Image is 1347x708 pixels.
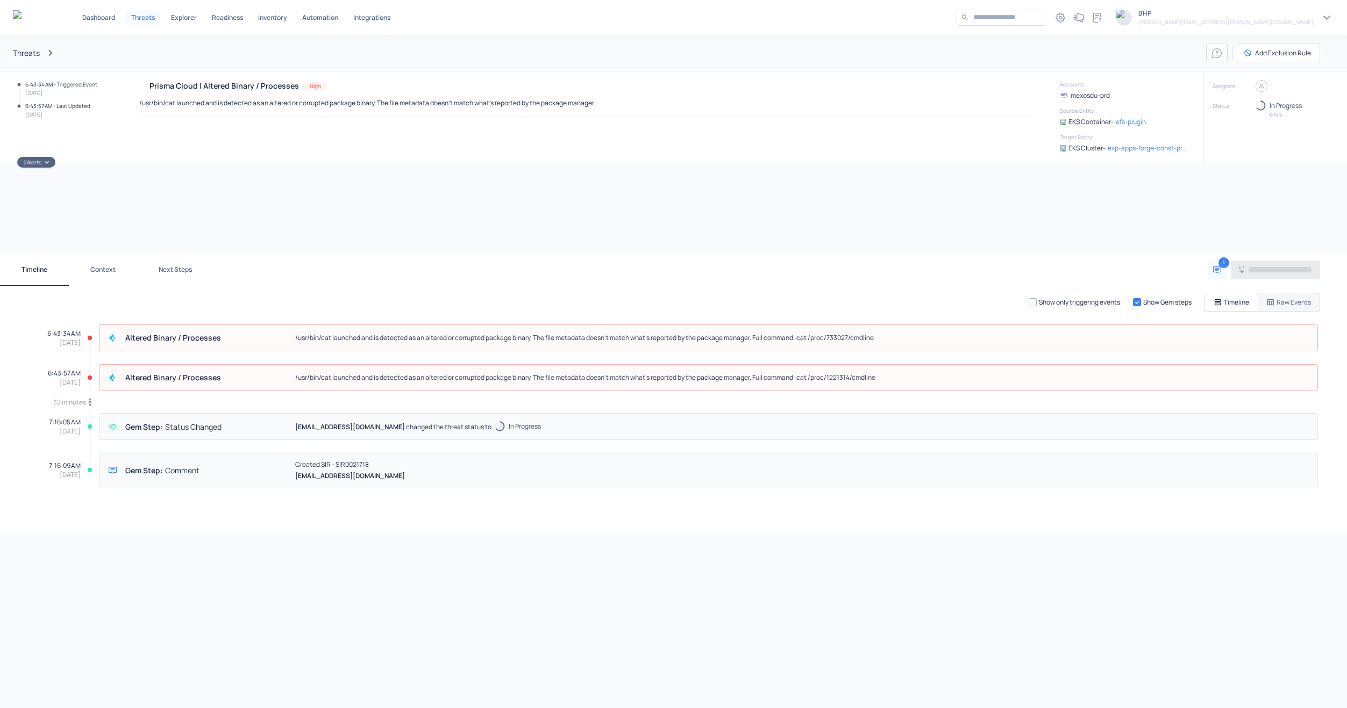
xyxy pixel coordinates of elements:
img: organization logo [1116,10,1132,26]
p: BHP [1138,9,1313,18]
p: 6:43:57 AM [48,369,81,378]
p: [EMAIL_ADDRESS][DOMAIN_NAME] [295,422,405,431]
button: Raw Events [1234,293,1320,312]
button: Integrations [349,11,395,25]
h4: Status Changed [165,422,222,431]
h6: High [310,82,321,90]
p: [EMAIL_ADDRESS][DOMAIN_NAME] [295,471,405,480]
h6: [PERSON_NAME][EMAIL_ADDRESS][PERSON_NAME][DOMAIN_NAME] [1138,18,1313,26]
button: Documentation [1088,9,1106,26]
p: 32 minutes [32,398,86,407]
p: Dashboard [82,15,115,21]
p: [DATE] [60,470,81,479]
button: Context [69,254,137,286]
h4: Comment [165,466,199,475]
h4: Altered Binary /​ Processes [125,333,221,342]
h4: Altered Binary /​ Processes [125,373,221,382]
h6: [DATE] [25,110,90,119]
p: changed the threat status to [406,422,491,431]
button: Dashboard [78,11,119,25]
a: exp-apps-forge-const-prod [1108,143,1189,153]
div: Prisma Cloud Compute Audit Incident [106,371,119,384]
button: What's new [1070,9,1087,26]
button: Add comment [1208,261,1227,279]
h6: Status [1213,102,1256,111]
img: EKS Pod [1060,119,1066,125]
p: Created SIR - SIR0021718 [295,460,369,469]
button: Explorer [167,11,201,25]
p: 7:16:05 AM [49,417,81,427]
h6: Target Entity [1060,133,1189,141]
button: Add an exclusion rule for this TTP [1237,44,1320,62]
p: /usr/bin/cat launched and is detected as an altered or corrupted package binary. The file metadat... [139,98,595,107]
h4: Gem Step: [125,422,163,431]
div: Prisma Cloud Compute Audit Incident [106,331,119,344]
img: EKS Cluster [1060,145,1066,151]
h6: 6:43:34 AM - Triggered Event [25,80,97,89]
p: Integrations [353,15,390,21]
p: /usr/bin/cat launched and is detected as an altered or corrupted package binary. The file metadat... [295,372,875,383]
p: Show only triggering events [1039,298,1120,307]
h6: [DATE] [25,89,97,97]
p: mexosdu-prd [1071,91,1110,100]
div: Settings [1052,10,1068,26]
p: EKS Cluster - [1068,143,1106,153]
span: 1 [1218,257,1229,268]
h4: Gem Step: [125,466,163,475]
p: /usr/bin/cat launched and is detected as an altered or corrupted package binary. The file metadat... [295,333,874,343]
button: Next Steps [137,254,213,286]
div: What's new [1071,10,1087,26]
p: Show Gem steps [1143,298,1192,307]
p: Raw Events [1277,298,1311,307]
p: Readiness [212,15,243,21]
p: Threats [131,15,155,21]
div: Documentation [1089,10,1105,26]
p: Automation [302,15,338,21]
h6: 6:43:57 AM - Last Updated [25,102,90,110]
h5: In Progress [509,422,541,431]
p: Inventory [258,15,287,21]
h6: Assignee [1213,82,1256,92]
a: Gem Security [13,10,52,25]
button: BHP[PERSON_NAME][EMAIL_ADDRESS][PERSON_NAME][DOMAIN_NAME] [1116,9,1334,26]
p: Timeline [1224,298,1249,307]
h6: Accounts [1060,80,1189,89]
button: Readiness [208,11,247,25]
button: Open In-app Guide [1206,44,1228,62]
p: EKS Container - [1068,117,1114,126]
div: 2 Alerts [24,158,51,167]
h5: In Progress [1270,102,1302,110]
p: [DATE] [60,427,81,436]
button: Settings [1052,9,1069,26]
a: efs-plugin [1116,117,1146,126]
p: [DATE] [60,378,81,387]
h6: Source Entity [1060,106,1189,115]
p: 6:43:34 AM [47,329,81,338]
h6: 6 hrs [1270,110,1282,119]
nav: breadcrumb [13,47,1206,59]
button: Timeline [1205,293,1258,312]
a: Threats [13,48,40,57]
img: Gem Security [13,10,52,24]
button: Threats [126,11,160,25]
p: 7:16:09 AM [49,461,81,470]
button: Automation [298,11,343,25]
p: [DATE] [60,338,81,347]
button: Inventory [254,11,291,25]
p: Explorer [171,15,197,21]
h4: Prisma Cloud | Altered Binary / Processes [149,81,299,90]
